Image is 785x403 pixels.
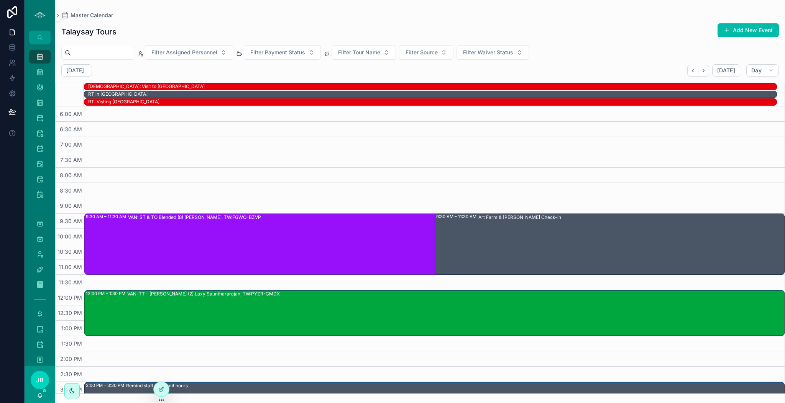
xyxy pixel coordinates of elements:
span: Filter Waiver Status [463,49,513,56]
button: [DATE] [712,64,740,77]
span: 9:00 AM [58,202,84,209]
span: 9:30 AM [58,218,84,224]
span: 3:00 PM [58,386,84,393]
div: Remind staff to submit hours [126,383,188,389]
span: 1:30 PM [59,340,84,347]
div: Art Farm & [PERSON_NAME] Check-in [478,214,561,220]
div: 9:30 AM – 11:30 AM [436,214,478,220]
span: Day [751,67,762,74]
span: 2:30 PM [58,371,84,377]
h1: Talaysay Tours [61,26,117,37]
span: 11:00 AM [57,264,84,270]
span: 1:00 PM [59,325,84,331]
span: 7:00 AM [58,141,84,148]
div: RT: Visting [GEOGRAPHIC_DATA] [88,99,159,105]
span: 12:30 PM [56,310,84,316]
a: Master Calendar [61,11,113,19]
div: 12:00 PM – 1:30 PM [86,290,127,297]
span: Filter Source [406,49,438,56]
button: Day [746,64,779,77]
span: 12:00 PM [56,294,84,301]
div: 12:00 PM – 1:30 PMVAN: TT - [PERSON_NAME] (2) Laxy Saunthararajan, TW:PYZR-CMDX [85,290,784,336]
div: 9:30 AM – 11:30 AMArt Farm & [PERSON_NAME] Check-in [435,214,785,274]
span: 8:00 AM [58,172,84,178]
img: App logo [34,9,46,21]
button: Select Button [244,45,321,60]
div: [DEMOGRAPHIC_DATA]: Visit to [GEOGRAPHIC_DATA] [88,83,205,90]
span: 2:00 PM [58,356,84,362]
span: Master Calendar [71,11,113,19]
div: RT in [GEOGRAPHIC_DATA] [88,91,148,97]
div: 9:30 AM – 11:30 AMVAN: ST & TO Blended (8) [PERSON_NAME], TW:FGWQ-BZVP [85,214,679,274]
button: Next [698,65,709,77]
span: Filter Assigned Personnel [151,49,217,56]
span: 10:30 AM [56,248,84,255]
span: 10:00 AM [56,233,84,240]
span: Filter Payment Status [250,49,305,56]
button: Back [687,65,698,77]
span: JB [36,375,44,385]
button: Select Button [332,45,396,60]
button: Select Button [145,45,233,60]
div: 3:00 PM – 3:30 PM [86,382,126,388]
span: 11:30 AM [57,279,84,286]
button: Select Button [399,45,453,60]
div: VAN: ST & TO Blended (8) [PERSON_NAME], TW:FGWQ-BZVP [128,214,261,220]
span: 7:30 AM [58,157,84,163]
span: [DATE] [717,67,735,74]
button: Select Button [457,45,529,60]
div: RT in UK [88,91,148,98]
span: 6:00 AM [58,111,84,117]
div: VAN: TT - [PERSON_NAME] (2) Laxy Saunthararajan, TW:PYZR-CMDX [127,291,280,297]
span: Filter Tour Name [338,49,380,56]
button: Add New Event [718,23,779,37]
div: scrollable content [25,44,55,366]
span: 8:30 AM [58,187,84,194]
span: 6:30 AM [58,126,84,132]
div: 3:00 PM – 3:30 PMRemind staff to submit hours [85,382,784,397]
div: SHAE: Visit to Japan [88,83,205,90]
div: RT: Visting England [88,98,159,105]
h2: [DATE] [66,67,84,74]
div: 9:30 AM – 11:30 AM [86,214,128,220]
